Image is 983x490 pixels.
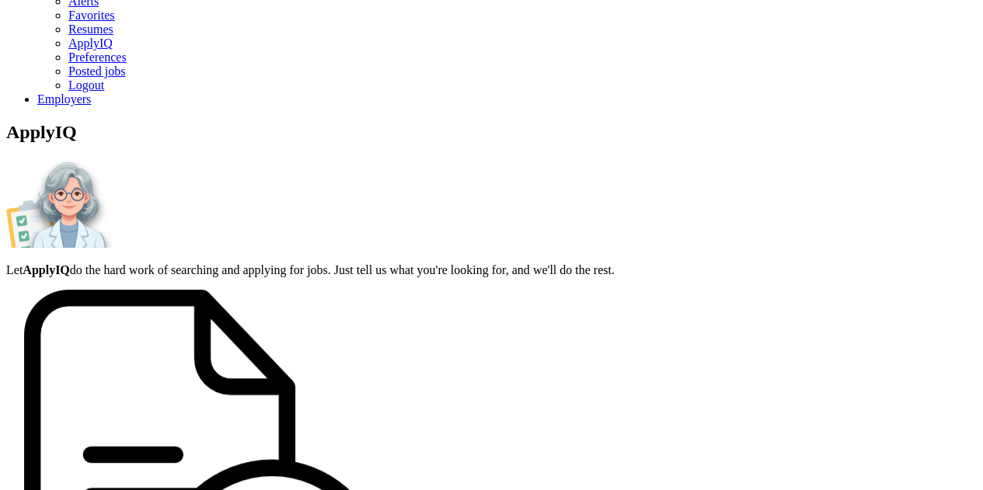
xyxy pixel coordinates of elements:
[68,64,125,78] a: Posted jobs
[68,78,104,92] a: Logout
[6,263,977,277] p: Let do the hard work of searching and applying for jobs. Just tell us what you're looking for, an...
[6,122,977,143] h1: ApplyIQ
[68,50,127,64] a: Preferences
[23,263,69,276] strong: ApplyIQ
[68,23,113,36] a: Resumes
[68,9,115,22] a: Favorites
[37,92,91,106] a: Employers
[68,36,113,50] a: ApplyIQ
